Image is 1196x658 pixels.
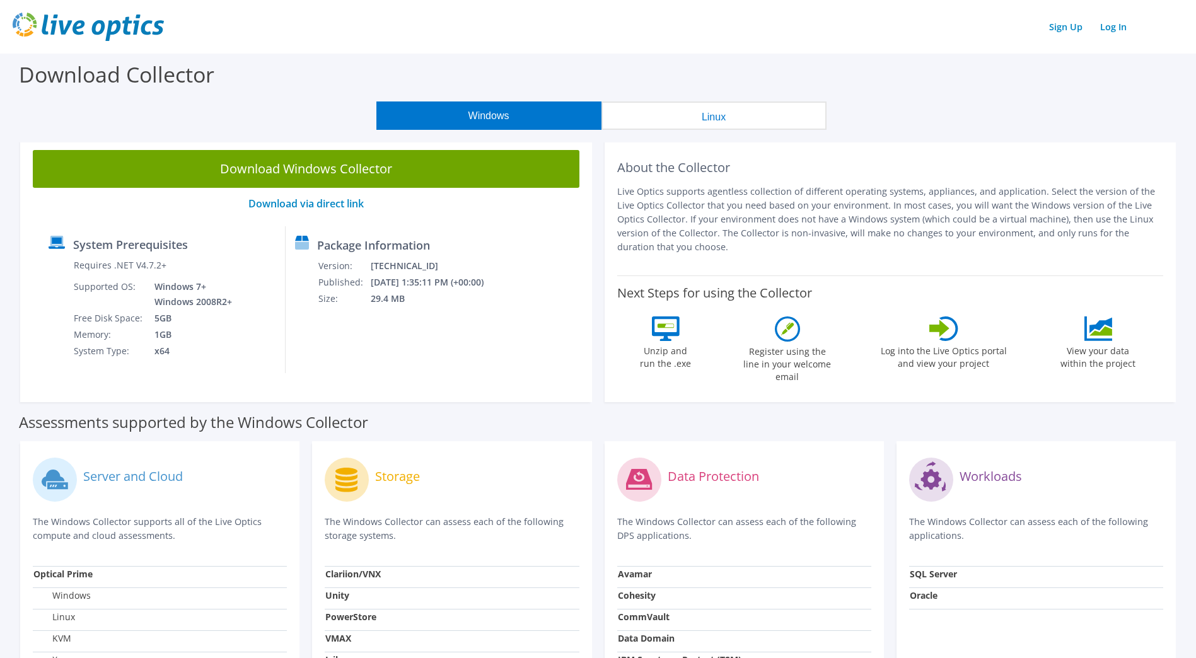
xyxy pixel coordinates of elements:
strong: Optical Prime [33,568,93,580]
td: 5GB [145,310,235,326]
strong: PowerStore [325,611,376,623]
strong: Unity [325,589,349,601]
strong: Clariion/VNX [325,568,381,580]
strong: VMAX [325,632,351,644]
label: Download Collector [19,60,214,89]
label: Linux [33,611,75,623]
td: Windows 7+ Windows 2008R2+ [145,279,235,310]
label: System Prerequisites [73,238,188,251]
label: Package Information [317,239,430,251]
button: Linux [601,101,827,130]
td: 29.4 MB [370,291,501,307]
label: Assessments supported by the Windows Collector [19,416,368,429]
img: live_optics_svg.svg [13,13,164,41]
p: The Windows Collector supports all of the Live Optics compute and cloud assessments. [33,515,287,543]
label: Requires .NET V4.7.2+ [74,259,166,272]
td: System Type: [73,343,145,359]
td: Free Disk Space: [73,310,145,326]
label: Windows [33,589,91,602]
p: The Windows Collector can assess each of the following storage systems. [325,515,579,543]
label: Workloads [960,470,1022,483]
p: The Windows Collector can assess each of the following DPS applications. [617,515,871,543]
button: Windows [376,101,601,130]
td: Size: [318,291,370,307]
a: Download Windows Collector [33,150,579,188]
a: Sign Up [1043,18,1089,36]
strong: Cohesity [618,589,656,601]
td: Published: [318,274,370,291]
td: Memory: [73,326,145,343]
label: Server and Cloud [83,470,183,483]
label: View your data within the project [1053,341,1144,370]
label: Unzip and run the .exe [637,341,695,370]
td: [TECHNICAL_ID] [370,258,501,274]
label: Next Steps for using the Collector [617,286,812,301]
label: Log into the Live Optics portal and view your project [880,341,1007,370]
strong: Avamar [618,568,652,580]
h2: About the Collector [617,160,1164,175]
strong: SQL Server [910,568,957,580]
td: x64 [145,343,235,359]
td: 1GB [145,326,235,343]
strong: Data Domain [618,632,675,644]
a: Log In [1094,18,1133,36]
p: Live Optics supports agentless collection of different operating systems, appliances, and applica... [617,185,1164,254]
td: [DATE] 1:35:11 PM (+00:00) [370,274,501,291]
strong: Oracle [910,589,938,601]
a: Download via direct link [248,197,364,211]
label: Data Protection [668,470,759,483]
label: KVM [33,632,71,645]
p: The Windows Collector can assess each of the following applications. [909,515,1163,543]
td: Version: [318,258,370,274]
td: Supported OS: [73,279,145,310]
label: Storage [375,470,420,483]
strong: CommVault [618,611,670,623]
label: Register using the line in your welcome email [740,342,835,383]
